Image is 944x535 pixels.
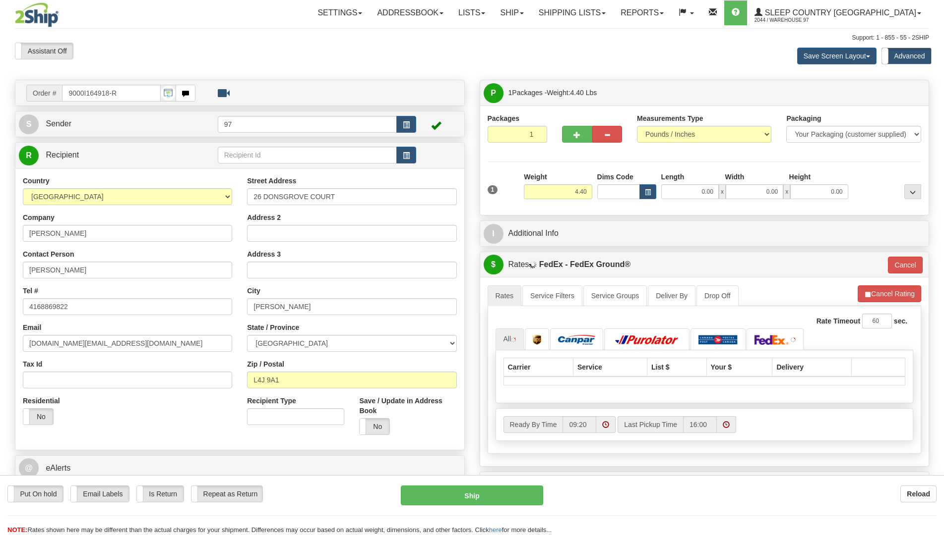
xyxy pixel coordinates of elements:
a: Addressbook [370,0,451,25]
img: FedEx [755,335,789,345]
input: Sender Id [218,116,397,133]
label: No [23,409,53,425]
label: sec. [894,316,907,326]
label: Dims Code [597,172,633,182]
a: Service Filters [522,285,582,306]
span: x [719,184,726,199]
label: Tax Id [23,359,42,369]
span: P [484,83,503,103]
span: Weight: [547,89,597,97]
label: Save / Update in Address Book [359,396,456,416]
a: Drop Off [696,285,739,306]
span: S [19,114,39,134]
label: Address 3 [247,249,281,259]
label: City [247,286,260,296]
img: tiny_red.gif [791,337,796,342]
a: Lists [451,0,493,25]
span: Packages - [508,83,597,103]
span: eAlerts [46,464,70,472]
label: No [360,419,389,434]
label: Rate Timeout [817,316,860,326]
label: Last Pickup Time [618,416,683,433]
label: Contact Person [23,249,74,259]
a: Rates [488,285,522,306]
img: API [161,86,176,101]
span: 4.40 [570,89,584,97]
a: Reports [613,0,671,25]
label: State / Province [247,322,299,332]
label: Put On hold [8,486,63,502]
span: 2044 / Warehouse 97 [755,15,829,25]
a: OShipment Options [484,475,926,495]
a: Service Groups [583,285,647,306]
input: Recipient Id [218,147,397,163]
a: here [489,526,502,534]
img: Purolator [612,335,682,345]
span: Order # [26,85,62,102]
label: Is Return [137,486,184,502]
th: List $ [647,358,707,376]
img: tiny_red.gif [511,337,516,342]
label: Packages [488,113,520,123]
button: Ship [401,485,543,505]
label: Advanced [882,48,931,64]
a: $Rates FedEx - FedEx Ground® [484,255,881,275]
label: FedEx - FedEx Ground® [539,255,630,274]
label: Tel # [23,286,38,296]
button: Cancel [888,257,923,273]
img: UPS [533,335,541,345]
label: Packaging [786,113,821,123]
label: Recipient Type [247,396,296,406]
th: Service [573,358,647,376]
label: Email [23,322,41,332]
span: $ [484,255,503,274]
label: Email Labels [71,486,129,502]
div: Support: 1 - 855 - 55 - 2SHIP [15,34,929,42]
a: IAdditional Info [484,223,926,244]
img: Progress.gif [529,261,537,268]
a: Sleep Country [GEOGRAPHIC_DATA] 2044 / Warehouse 97 [747,0,929,25]
a: Deliver By [648,285,695,306]
th: Your $ [706,358,772,376]
span: Lbs [586,89,597,97]
a: Ship [493,0,531,25]
input: Enter a location [247,188,456,205]
a: All [496,328,524,349]
a: R Recipient [19,145,195,165]
span: 1 [508,89,512,97]
label: Company [23,213,55,222]
button: Reload [900,485,937,502]
label: Assistant Off [15,43,73,59]
label: Weight [524,172,547,182]
a: S Sender [19,114,218,134]
span: NOTE: [7,526,27,534]
label: Width [725,172,745,182]
div: ... [904,184,921,199]
a: Shipping lists [531,0,613,25]
label: Residential [23,396,60,406]
span: Sender [46,119,71,128]
button: Save Screen Layout [797,48,877,64]
span: 1 [488,185,498,194]
button: Cancel Rating [858,285,921,302]
label: Country [23,176,50,186]
th: Delivery [772,358,852,376]
label: Measurements Type [637,113,703,123]
label: Repeat as Return [191,486,262,502]
span: Sleep Country [GEOGRAPHIC_DATA] [762,8,916,17]
img: Canada Post [698,335,738,345]
a: Settings [310,0,370,25]
a: @ eAlerts [19,458,461,479]
label: Height [789,172,811,182]
span: R [19,146,39,165]
label: Length [661,172,685,182]
b: Reload [907,490,930,498]
label: Zip / Postal [247,359,284,369]
label: Street Address [247,176,296,186]
img: logo2044.jpg [15,2,59,27]
span: x [783,184,790,199]
label: Ready By Time [503,416,563,433]
th: Carrier [503,358,573,376]
a: P 1Packages -Weight:4.40 Lbs [484,83,926,103]
span: I [484,224,503,244]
